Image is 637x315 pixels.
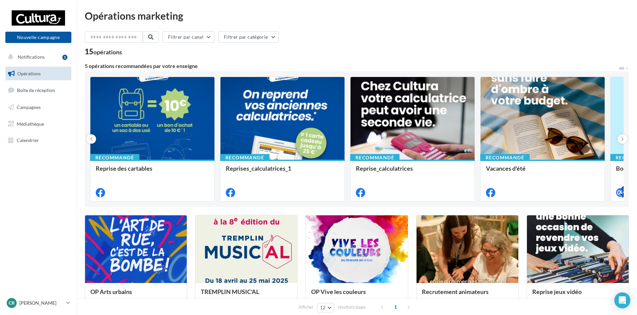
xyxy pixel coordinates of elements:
[85,11,629,21] div: Opérations marketing
[17,104,41,110] span: Campagnes
[356,165,469,178] div: Reprise_calculatrices
[85,63,618,69] div: 5 opérations recommandées par votre enseigne
[298,304,313,310] span: Afficher
[90,154,139,161] div: Recommandé
[220,154,269,161] div: Recommandé
[4,50,70,64] button: Notifications 1
[4,83,73,97] a: Boîte de réception
[17,71,41,76] span: Opérations
[486,165,599,178] div: Vacances d'été
[5,32,71,43] button: Nouvelle campagne
[614,292,630,308] div: Open Intercom Messenger
[311,288,402,302] div: OP Vive les couleurs
[19,300,64,306] p: [PERSON_NAME]
[17,137,39,143] span: Calendrier
[17,121,44,126] span: Médiathèque
[4,100,73,114] a: Campagnes
[226,165,339,178] div: Reprises_calculatrices_1
[350,154,400,161] div: Recommandé
[4,67,73,81] a: Opérations
[218,31,279,43] button: Filtrer par catégorie
[90,288,181,302] div: OP Arts urbains
[532,288,623,302] div: Reprise jeux vidéo
[621,186,627,192] div: 4
[320,305,326,310] span: 12
[4,117,73,131] a: Médiathèque
[93,49,122,55] div: opérations
[317,303,334,312] button: 12
[18,54,45,60] span: Notifications
[9,300,15,306] span: CR
[85,48,122,55] div: 15
[480,154,530,161] div: Recommandé
[62,55,67,60] div: 1
[201,288,292,302] div: TREMPLIN MUSIC'AL
[5,297,71,309] a: CR [PERSON_NAME]
[17,87,55,93] span: Boîte de réception
[390,302,401,312] span: 1
[96,165,209,178] div: Reprise des cartables
[338,304,366,310] span: résultats/page
[4,133,73,147] a: Calendrier
[422,288,513,302] div: Recrutement animateurs
[162,31,214,43] button: Filtrer par canal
